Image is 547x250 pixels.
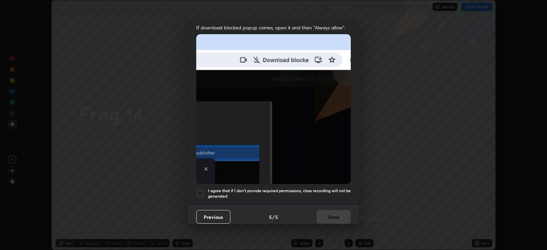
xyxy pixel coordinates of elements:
[196,210,230,224] button: Previous
[275,213,278,221] h4: 5
[272,213,275,221] h4: /
[269,213,272,221] h4: 5
[208,188,351,199] h5: I agree that if I don't provide required permissions, class recording will not be generated
[196,24,351,31] span: If download blocked popup comes, open it and then "Always allow":
[196,34,351,184] img: downloads-permission-blocked.gif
